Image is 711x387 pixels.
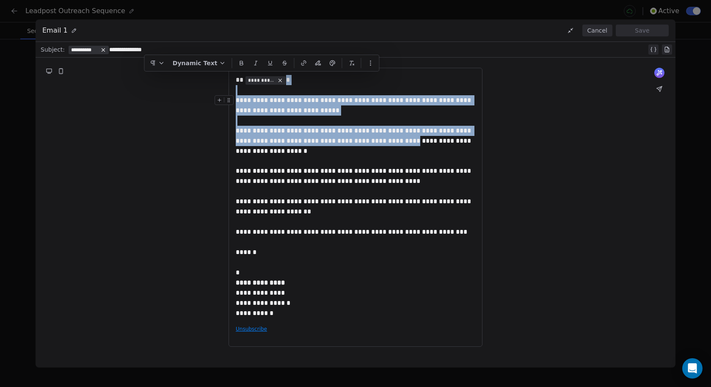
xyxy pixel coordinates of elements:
[682,358,703,379] div: Open Intercom Messenger
[582,25,612,36] button: Cancel
[42,25,68,36] span: Email 1
[616,25,669,36] button: Save
[41,45,65,56] span: Subject:
[169,57,229,69] button: Dynamic Text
